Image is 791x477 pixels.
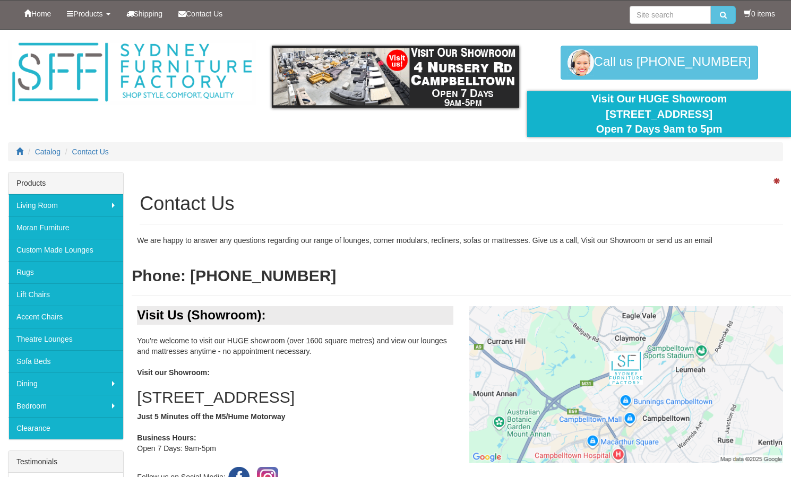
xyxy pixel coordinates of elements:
[186,10,222,18] span: Contact Us
[72,148,109,156] a: Contact Us
[8,372,123,395] a: Dining
[140,193,783,214] h1: Contact Us
[8,306,123,328] a: Accent Chairs
[134,10,163,18] span: Shipping
[8,451,123,473] div: Testimonials
[132,235,791,246] div: We are happy to answer any questions regarding our range of lounges, corner modulars, recliners, ...
[137,368,453,421] b: Visit our Showroom: Just 5 Minutes off the M5/Hume Motorway
[8,328,123,350] a: Theatre Lounges
[8,417,123,439] a: Clearance
[8,239,123,261] a: Custom Made Lounges
[35,148,61,156] a: Catalog
[8,261,123,283] a: Rugs
[73,10,102,18] span: Products
[59,1,118,27] a: Products
[8,216,123,239] a: Moran Furniture
[8,194,123,216] a: Living Room
[272,46,520,108] img: showroom.gif
[118,1,171,27] a: Shipping
[31,10,51,18] span: Home
[535,91,783,137] div: Visit Our HUGE Showroom [STREET_ADDRESS] Open 7 Days 9am to 5pm
[8,395,123,417] a: Bedroom
[8,40,256,105] img: Sydney Furniture Factory
[8,350,123,372] a: Sofa Beds
[170,1,230,27] a: Contact Us
[137,433,196,442] b: Business Hours:
[8,283,123,306] a: Lift Chairs
[137,388,453,406] h2: [STREET_ADDRESS]
[744,8,775,19] li: 0 items
[630,6,711,24] input: Site search
[469,306,783,463] img: Click to activate map
[8,172,123,194] div: Products
[16,1,59,27] a: Home
[132,267,336,284] b: Phone: [PHONE_NUMBER]
[137,306,453,324] div: Visit Us (Showroom):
